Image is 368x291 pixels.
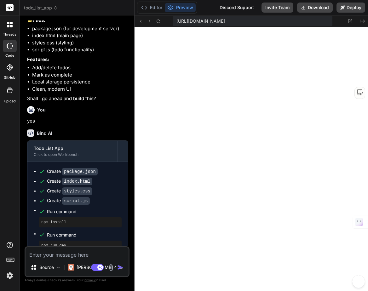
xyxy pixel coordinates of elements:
[47,208,122,215] span: Run command
[139,3,165,12] button: Editor
[37,107,46,113] h6: You
[24,5,58,11] span: todo_list_app
[62,178,92,185] code: index.html
[37,130,52,136] h6: Bind AI
[32,39,128,47] li: styles.css (styling)
[32,64,128,71] li: Add/delete todos
[39,264,54,271] p: Source
[336,3,365,13] button: Deploy
[32,78,128,86] li: Local storage persistence
[297,3,333,13] button: Download
[47,232,122,238] span: Run command
[47,188,92,194] div: Create
[41,243,119,248] pre: npm run dev
[32,32,128,39] li: index.html (main page)
[27,141,118,162] button: Todo List AppClick to open Workbench
[56,265,61,270] img: Pick Models
[47,168,98,175] div: Create
[4,99,16,104] label: Upload
[176,18,225,24] span: [URL][DOMAIN_NAME]
[62,197,90,205] code: script.js
[27,117,128,125] p: yes
[262,3,293,13] button: Invite Team
[32,71,128,79] li: Mark as complete
[32,25,128,32] li: package.json (for development server)
[47,178,92,185] div: Create
[41,220,119,225] pre: npm install
[34,145,111,151] div: Todo List App
[62,168,98,175] code: package.json
[68,264,74,271] img: Claude 4 Sonnet
[4,270,15,281] img: settings
[32,86,128,93] li: Clean, modern UI
[25,277,129,283] p: Always double-check its answers. Your in Bind
[47,197,90,204] div: Create
[32,46,128,54] li: script.js (todo functionality)
[62,187,92,195] code: styles.css
[4,75,15,80] label: GitHub
[5,53,14,58] label: code
[107,264,115,271] img: attachment
[27,95,128,102] p: Shall I go ahead and build this?
[216,3,258,13] div: Discord Support
[3,32,16,37] label: threads
[34,152,111,157] div: Click to open Workbench
[27,56,49,62] strong: Features:
[135,27,368,291] iframe: Preview
[77,264,124,271] p: [PERSON_NAME] 4 S..
[84,278,96,282] span: privacy
[117,264,124,271] img: icon
[165,3,196,12] button: Preview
